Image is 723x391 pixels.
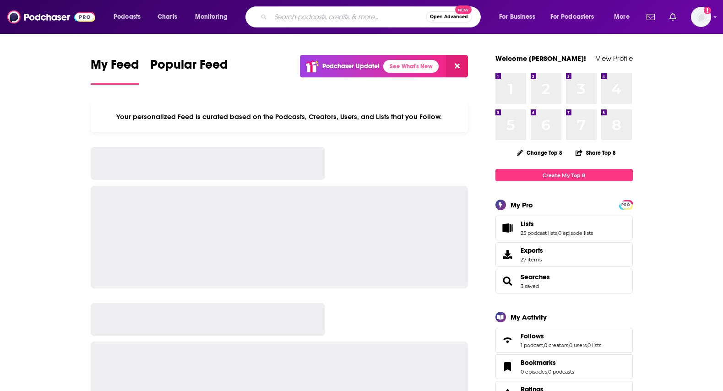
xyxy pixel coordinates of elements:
input: Search podcasts, credits, & more... [271,10,426,24]
span: Exports [521,246,543,255]
span: My Feed [91,57,139,78]
a: 0 users [569,342,587,348]
button: open menu [493,10,547,24]
a: Searches [521,273,550,281]
button: open menu [107,10,152,24]
span: , [568,342,569,348]
span: Bookmarks [521,358,556,367]
span: Searches [495,269,633,293]
a: Follows [521,332,601,340]
a: 0 episode lists [558,230,593,236]
button: Share Top 8 [575,144,616,162]
a: Follows [499,334,517,347]
a: Searches [499,275,517,288]
a: Create My Top 8 [495,169,633,181]
button: Change Top 8 [511,147,568,158]
a: 0 lists [587,342,601,348]
a: Charts [152,10,183,24]
a: 0 podcasts [548,369,574,375]
a: PRO [620,201,631,208]
span: Charts [158,11,177,23]
svg: Add a profile image [704,7,711,14]
span: Follows [521,332,544,340]
button: Show profile menu [691,7,711,27]
span: , [543,342,544,348]
a: See What's New [383,60,439,73]
div: Search podcasts, credits, & more... [254,6,489,27]
span: More [614,11,630,23]
span: Podcasts [114,11,141,23]
a: 0 episodes [521,369,547,375]
button: Open AdvancedNew [426,11,472,22]
span: New [455,5,472,14]
button: open menu [189,10,239,24]
div: My Pro [511,201,533,209]
span: Logged in as LornaG [691,7,711,27]
a: Show notifications dropdown [643,9,658,25]
a: 25 podcast lists [521,230,557,236]
a: 0 creators [544,342,568,348]
a: Lists [521,220,593,228]
a: Lists [499,222,517,234]
a: Welcome [PERSON_NAME]! [495,54,586,63]
span: Follows [495,328,633,353]
button: open menu [544,10,608,24]
div: My Activity [511,313,547,321]
span: Monitoring [195,11,228,23]
span: For Podcasters [550,11,594,23]
span: , [547,369,548,375]
span: For Business [499,11,535,23]
a: Bookmarks [521,358,574,367]
span: Bookmarks [495,354,633,379]
span: 27 items [521,256,543,263]
a: 1 podcast [521,342,543,348]
a: Popular Feed [150,57,228,85]
a: Show notifications dropdown [666,9,680,25]
a: 3 saved [521,283,539,289]
p: Podchaser Update! [322,62,380,70]
a: Bookmarks [499,360,517,373]
a: My Feed [91,57,139,85]
span: Lists [521,220,534,228]
a: View Profile [596,54,633,63]
span: Exports [499,248,517,261]
span: Lists [495,216,633,240]
div: Your personalized Feed is curated based on the Podcasts, Creators, Users, and Lists that you Follow. [91,101,468,132]
button: open menu [608,10,641,24]
span: Popular Feed [150,57,228,78]
span: Open Advanced [430,15,468,19]
img: Podchaser - Follow, Share and Rate Podcasts [7,8,95,26]
a: Exports [495,242,633,267]
img: User Profile [691,7,711,27]
span: , [557,230,558,236]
